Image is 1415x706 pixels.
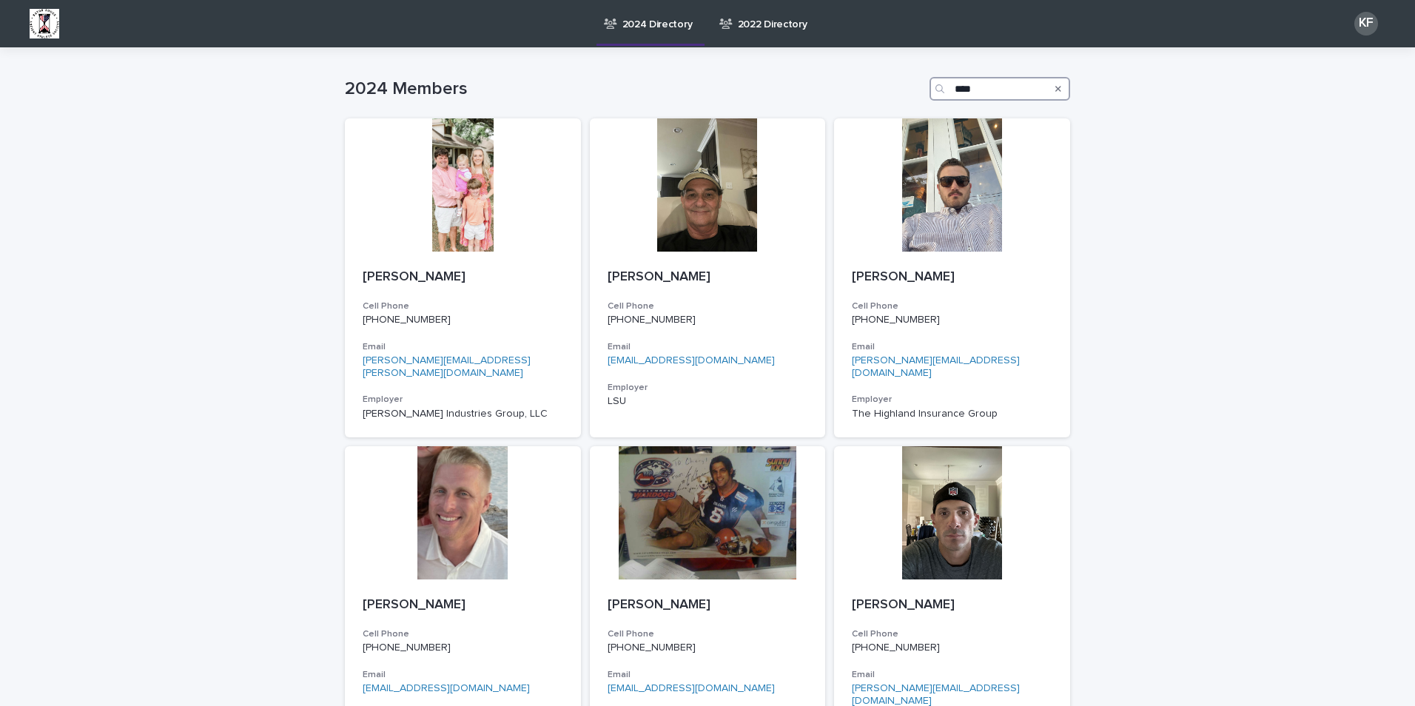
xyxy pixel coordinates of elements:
[852,597,1052,613] p: [PERSON_NAME]
[363,341,563,353] h3: Email
[852,394,1052,406] h3: Employer
[608,597,808,613] p: [PERSON_NAME]
[363,628,563,640] h3: Cell Phone
[363,394,563,406] h3: Employer
[608,683,775,693] a: [EMAIL_ADDRESS][DOMAIN_NAME]
[608,315,696,325] a: [PHONE_NUMBER]
[852,341,1052,353] h3: Email
[852,300,1052,312] h3: Cell Phone
[608,269,808,286] p: [PERSON_NAME]
[852,683,1020,706] a: [PERSON_NAME][EMAIL_ADDRESS][DOMAIN_NAME]
[363,669,563,681] h3: Email
[608,382,808,394] h3: Employer
[345,78,924,100] h1: 2024 Members
[852,408,1052,420] p: The Highland Insurance Group
[852,669,1052,681] h3: Email
[363,355,531,378] a: [PERSON_NAME][EMAIL_ADDRESS][PERSON_NAME][DOMAIN_NAME]
[363,300,563,312] h3: Cell Phone
[1354,12,1378,36] div: KF
[363,683,530,693] a: [EMAIL_ADDRESS][DOMAIN_NAME]
[608,642,696,653] a: [PHONE_NUMBER]
[363,315,451,325] a: [PHONE_NUMBER]
[30,9,59,38] img: BsxibNoaTPe9uU9VL587
[608,341,808,353] h3: Email
[608,628,808,640] h3: Cell Phone
[852,355,1020,378] a: [PERSON_NAME][EMAIL_ADDRESS][DOMAIN_NAME]
[363,642,451,653] a: [PHONE_NUMBER]
[345,118,581,437] a: [PERSON_NAME]Cell Phone[PHONE_NUMBER]Email[PERSON_NAME][EMAIL_ADDRESS][PERSON_NAME][DOMAIN_NAME]E...
[363,408,563,420] p: [PERSON_NAME] Industries Group, LLC
[852,315,940,325] a: [PHONE_NUMBER]
[363,269,563,286] p: [PERSON_NAME]
[852,628,1052,640] h3: Cell Phone
[608,669,808,681] h3: Email
[608,395,808,408] p: LSU
[852,642,940,653] a: [PHONE_NUMBER]
[608,300,808,312] h3: Cell Phone
[852,269,1052,286] p: [PERSON_NAME]
[930,77,1070,101] input: Search
[590,118,826,437] a: [PERSON_NAME]Cell Phone[PHONE_NUMBER]Email[EMAIL_ADDRESS][DOMAIN_NAME]EmployerLSU
[363,597,563,613] p: [PERSON_NAME]
[834,118,1070,437] a: [PERSON_NAME]Cell Phone[PHONE_NUMBER]Email[PERSON_NAME][EMAIL_ADDRESS][DOMAIN_NAME]EmployerThe Hi...
[608,355,775,366] a: [EMAIL_ADDRESS][DOMAIN_NAME]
